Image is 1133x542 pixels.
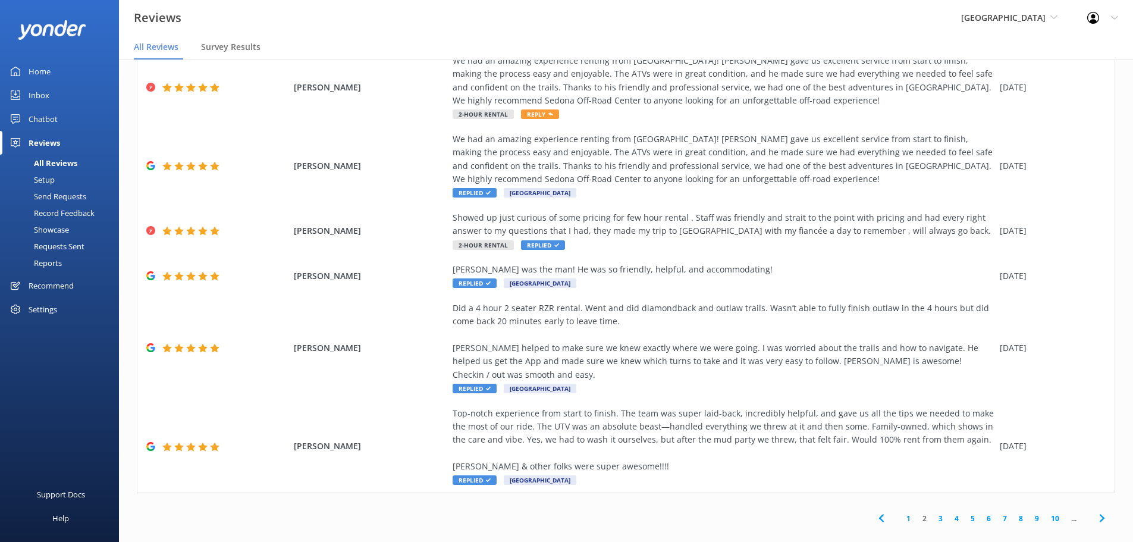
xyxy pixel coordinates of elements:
[52,506,69,530] div: Help
[1000,440,1100,453] div: [DATE]
[1045,513,1065,524] a: 10
[7,171,119,188] a: Setup
[7,238,119,255] a: Requests Sent
[7,188,86,205] div: Send Requests
[7,205,119,221] a: Record Feedback
[949,513,965,524] a: 4
[29,59,51,83] div: Home
[7,221,119,238] a: Showcase
[7,221,69,238] div: Showcase
[29,274,74,297] div: Recommend
[453,109,514,119] span: 2-Hour Rental
[453,240,514,250] span: 2-Hour Rental
[1000,270,1100,283] div: [DATE]
[1000,159,1100,173] div: [DATE]
[1000,81,1100,94] div: [DATE]
[294,224,447,237] span: [PERSON_NAME]
[521,240,565,250] span: Replied
[29,107,58,131] div: Chatbot
[201,41,261,53] span: Survey Results
[29,131,60,155] div: Reviews
[1013,513,1029,524] a: 8
[7,238,84,255] div: Requests Sent
[504,278,576,288] span: [GEOGRAPHIC_DATA]
[453,54,994,108] div: We had an amazing experience renting from [GEOGRAPHIC_DATA]! [PERSON_NAME] gave us excellent serv...
[29,83,49,107] div: Inbox
[7,205,95,221] div: Record Feedback
[917,513,933,524] a: 2
[504,475,576,485] span: [GEOGRAPHIC_DATA]
[453,384,497,393] span: Replied
[1000,342,1100,355] div: [DATE]
[134,41,178,53] span: All Reviews
[7,255,62,271] div: Reports
[7,155,119,171] a: All Reviews
[453,211,994,238] div: Showed up just curious of some pricing for few hour rental . Staff was friendly and strait to the...
[453,133,994,186] div: We had an amazing experience renting from [GEOGRAPHIC_DATA]! [PERSON_NAME] gave us excellent serv...
[37,483,85,506] div: Support Docs
[981,513,997,524] a: 6
[521,109,559,119] span: Reply
[1029,513,1045,524] a: 9
[7,171,55,188] div: Setup
[7,255,119,271] a: Reports
[453,278,497,288] span: Replied
[29,297,57,321] div: Settings
[961,12,1046,23] span: [GEOGRAPHIC_DATA]
[900,513,917,524] a: 1
[294,159,447,173] span: [PERSON_NAME]
[294,270,447,283] span: [PERSON_NAME]
[294,81,447,94] span: [PERSON_NAME]
[1000,224,1100,237] div: [DATE]
[997,513,1013,524] a: 7
[7,188,119,205] a: Send Requests
[965,513,981,524] a: 5
[294,440,447,453] span: [PERSON_NAME]
[7,155,77,171] div: All Reviews
[134,8,181,27] h3: Reviews
[453,475,497,485] span: Replied
[18,20,86,40] img: yonder-white-logo.png
[504,188,576,198] span: [GEOGRAPHIC_DATA]
[453,407,994,474] div: Top-notch experience from start to finish. The team was super laid-back, incredibly helpful, and ...
[1065,513,1082,524] span: ...
[504,384,576,393] span: [GEOGRAPHIC_DATA]
[933,513,949,524] a: 3
[453,302,994,381] div: Did a 4 hour 2 seater RZR rental. Went and did diamondback and outlaw trails. Wasn’t able to full...
[453,188,497,198] span: Replied
[294,342,447,355] span: [PERSON_NAME]
[453,263,994,276] div: [PERSON_NAME] was the man! He was so friendly, helpful, and accommodating!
